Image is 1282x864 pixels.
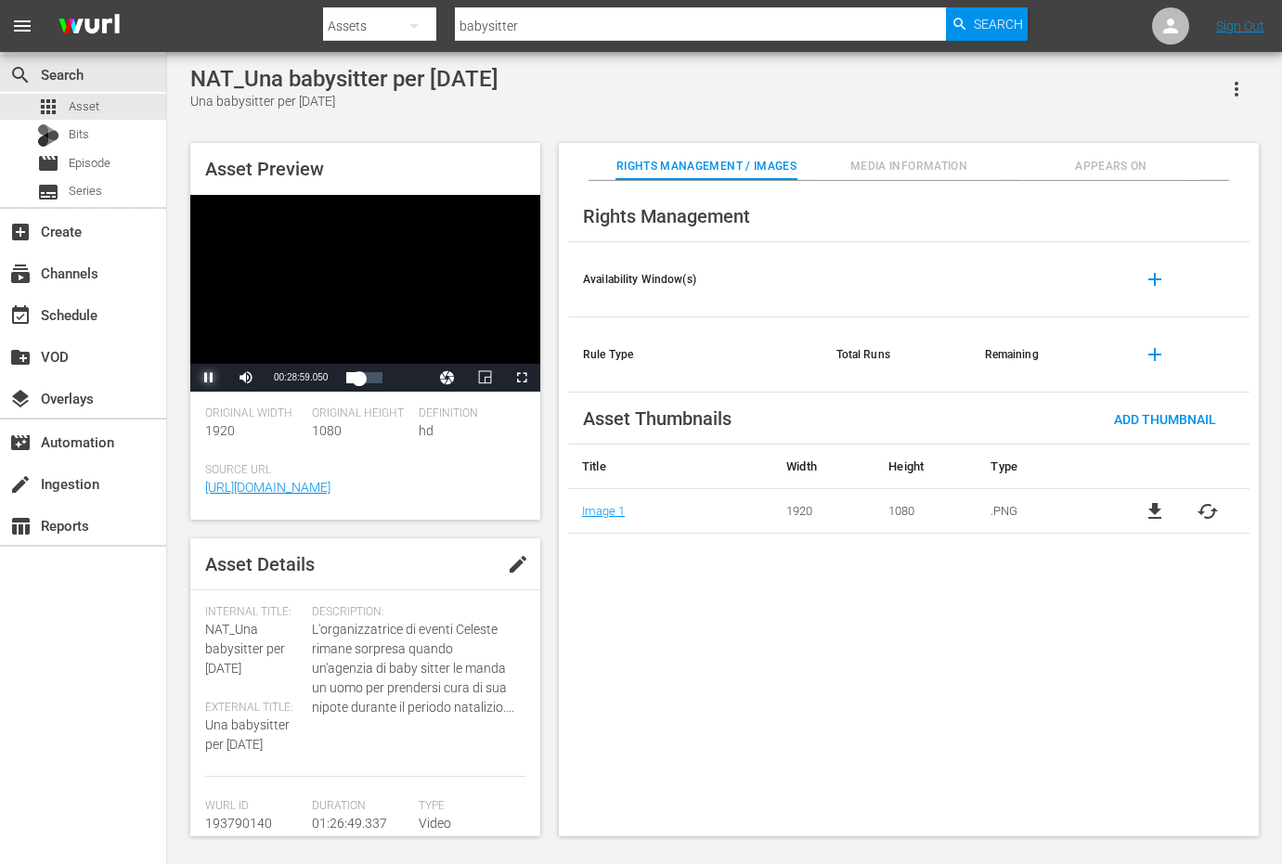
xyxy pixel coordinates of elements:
[419,799,516,814] span: Type
[583,205,750,227] span: Rights Management
[274,372,328,382] span: 00:28:59.050
[1197,500,1219,522] button: cached
[205,816,272,831] span: 193790140
[312,799,409,814] span: Duration
[205,622,285,676] span: NAT_Una babysitter per [DATE]
[190,92,499,111] div: Una babysitter per [DATE]
[1144,268,1166,290] span: add
[974,7,1023,41] span: Search
[190,66,499,92] div: NAT_Una babysitter per [DATE]
[874,489,977,534] td: 1080
[977,489,1113,534] td: .PNG
[1020,157,1202,176] span: Appears On
[346,372,382,383] div: Progress Bar
[45,5,134,48] img: ans4CAIJ8jUAAAAAAAAAAAAAAAAAAAAAAAAgQb4GAAAAAAAAAAAAAAAAAAAAAAAAJMjXAAAAAAAAAAAAAAAAAAAAAAAAgAT5G...
[1099,402,1231,435] button: Add Thumbnail
[9,473,32,496] span: Ingestion
[568,445,772,489] th: Title
[312,406,409,421] span: Original Height
[970,317,1119,393] th: Remaining
[466,364,503,392] button: Picture-in-Picture
[312,423,342,438] span: 1080
[69,97,99,116] span: Asset
[419,816,451,831] span: Video
[9,304,32,327] span: Schedule
[822,317,970,393] th: Total Runs
[312,605,516,620] span: Description:
[190,195,540,392] div: Video Player
[37,181,59,203] span: Series
[205,799,303,814] span: Wurl Id
[37,124,59,147] div: Bits
[9,515,32,537] span: Reports
[69,182,102,200] span: Series
[583,407,732,430] span: Asset Thumbnails
[1144,343,1166,366] span: add
[977,445,1113,489] th: Type
[1216,19,1264,33] a: Sign Out
[227,364,265,392] button: Mute
[1133,257,1177,302] button: add
[1133,332,1177,377] button: add
[69,154,110,173] span: Episode
[772,489,874,534] td: 1920
[1099,412,1231,427] span: Add Thumbnail
[190,364,227,392] button: Pause
[9,388,32,410] span: Overlays
[9,432,32,454] span: Automation
[205,463,516,478] span: Source Url
[9,263,32,285] span: Channels
[496,542,540,587] button: edit
[205,701,303,716] span: External Title:
[11,15,33,37] span: menu
[205,158,324,180] span: Asset Preview
[205,480,330,495] a: [URL][DOMAIN_NAME]
[205,553,315,575] span: Asset Details
[205,717,290,752] span: Una babysitter per [DATE]
[312,816,387,831] span: 01:26:49.337
[507,553,529,575] span: edit
[205,605,303,620] span: Internal Title:
[205,423,235,438] span: 1920
[582,504,625,518] a: Image 1
[9,346,32,368] span: VOD
[568,317,822,393] th: Rule Type
[818,157,1000,176] span: Media Information
[503,364,540,392] button: Fullscreen
[772,445,874,489] th: Width
[419,423,434,438] span: hd
[568,242,822,317] th: Availability Window(s)
[37,152,59,174] span: Episode
[9,221,32,243] span: Create
[615,157,797,176] span: Rights Management / Images
[429,364,466,392] button: Jump To Time
[312,620,516,717] span: L'organizzatrice di eventi Celeste rimane sorpresa quando un'agenzia di baby sitter le manda un u...
[419,406,516,421] span: Definition
[69,125,89,144] span: Bits
[874,445,977,489] th: Height
[37,96,59,118] span: Asset
[205,406,303,421] span: Original Width
[1144,500,1166,522] a: file_download
[9,64,32,86] span: Search
[946,7,1028,41] button: Search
